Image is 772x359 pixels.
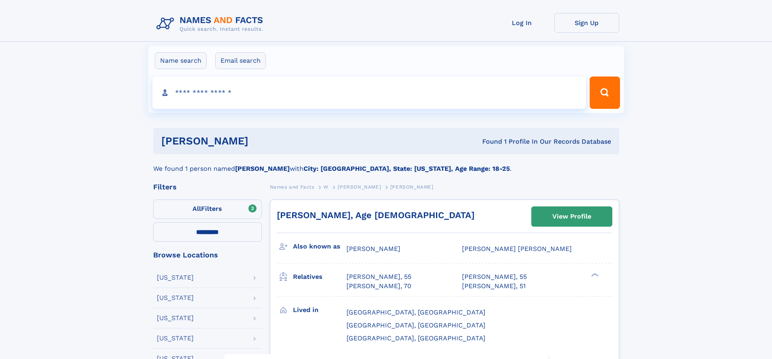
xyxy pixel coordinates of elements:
[554,13,619,33] a: Sign Up
[462,245,572,253] span: [PERSON_NAME] [PERSON_NAME]
[192,205,201,212] span: All
[462,272,527,281] a: [PERSON_NAME], 55
[153,154,619,174] div: We found 1 person named with .
[590,76,620,109] button: Search Button
[153,13,270,35] img: Logo Names and Facts
[346,308,485,316] span: [GEOGRAPHIC_DATA], [GEOGRAPHIC_DATA]
[304,165,510,172] b: City: [GEOGRAPHIC_DATA], State: [US_STATE], Age Range: 18-25
[338,182,381,192] a: [PERSON_NAME]
[390,184,434,190] span: [PERSON_NAME]
[552,207,591,226] div: View Profile
[346,272,411,281] a: [PERSON_NAME], 55
[365,137,611,146] div: Found 1 Profile In Our Records Database
[161,136,366,146] h1: [PERSON_NAME]
[157,274,194,281] div: [US_STATE]
[153,200,262,219] label: Filters
[157,335,194,342] div: [US_STATE]
[346,334,485,342] span: [GEOGRAPHIC_DATA], [GEOGRAPHIC_DATA]
[293,270,346,284] h3: Relatives
[155,52,207,69] label: Name search
[346,282,411,291] a: [PERSON_NAME], 70
[462,282,526,291] a: [PERSON_NAME], 51
[153,183,262,191] div: Filters
[346,245,400,253] span: [PERSON_NAME]
[532,207,612,226] a: View Profile
[157,295,194,301] div: [US_STATE]
[152,76,586,109] input: search input
[293,303,346,317] h3: Lived in
[157,315,194,321] div: [US_STATE]
[338,184,381,190] span: [PERSON_NAME]
[277,210,475,220] a: [PERSON_NAME], Age [DEMOGRAPHIC_DATA]
[323,184,329,190] span: W
[490,13,554,33] a: Log In
[346,321,485,329] span: [GEOGRAPHIC_DATA], [GEOGRAPHIC_DATA]
[323,182,329,192] a: W
[235,165,290,172] b: [PERSON_NAME]
[293,240,346,253] h3: Also known as
[215,52,266,69] label: Email search
[589,272,599,278] div: ❯
[270,182,314,192] a: Names and Facts
[153,251,262,259] div: Browse Locations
